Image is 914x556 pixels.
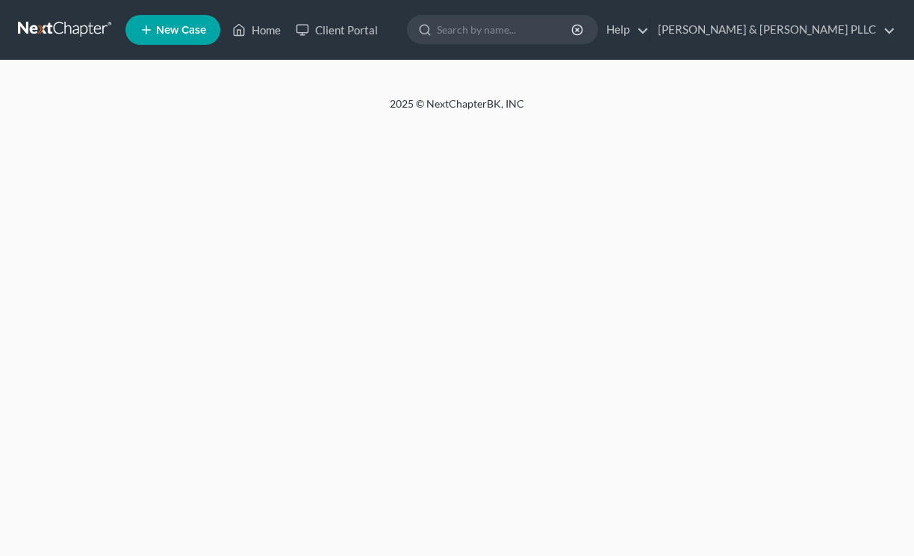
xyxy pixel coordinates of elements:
[288,16,385,43] a: Client Portal
[650,16,895,43] a: [PERSON_NAME] & [PERSON_NAME] PLLC
[225,16,288,43] a: Home
[437,16,573,43] input: Search by name...
[31,96,883,123] div: 2025 © NextChapterBK, INC
[599,16,649,43] a: Help
[156,25,206,36] span: New Case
